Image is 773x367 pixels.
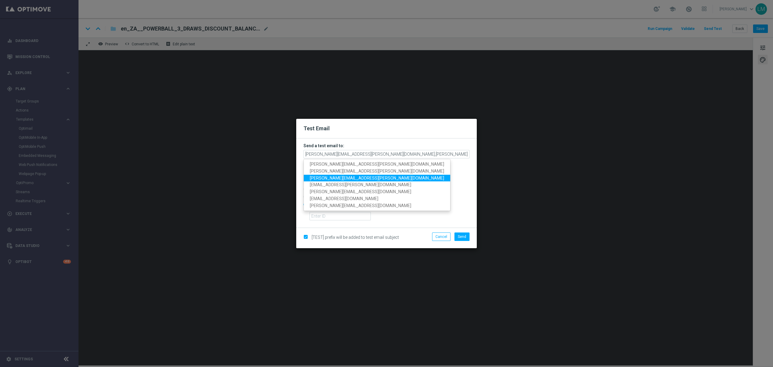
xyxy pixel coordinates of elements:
h3: Send a test email to: [303,143,470,148]
a: [PERSON_NAME][EMAIL_ADDRESS][PERSON_NAME][DOMAIN_NAME] [304,161,450,168]
a: [PERSON_NAME][EMAIL_ADDRESS][PERSON_NAME][DOMAIN_NAME] [304,174,450,181]
span: [PERSON_NAME][EMAIL_ADDRESS][DOMAIN_NAME] [310,203,411,208]
span: [PERSON_NAME][EMAIL_ADDRESS][PERSON_NAME][DOMAIN_NAME] [310,175,444,180]
span: Send [458,235,466,239]
span: [PERSON_NAME][EMAIL_ADDRESS][PERSON_NAME][DOMAIN_NAME] [310,162,444,167]
a: [PERSON_NAME][EMAIL_ADDRESS][DOMAIN_NAME] [304,188,450,195]
a: [PERSON_NAME][EMAIL_ADDRESS][DOMAIN_NAME] [304,202,450,209]
a: [EMAIL_ADDRESS][PERSON_NAME][DOMAIN_NAME] [304,181,450,188]
a: [EMAIL_ADDRESS][DOMAIN_NAME] [304,195,450,202]
input: Enter ID [310,212,371,220]
a: [PERSON_NAME][EMAIL_ADDRESS][PERSON_NAME][DOMAIN_NAME] [304,168,450,175]
h2: Test Email [303,125,470,132]
span: [TEST] prefix will be added to test email subject [312,235,399,240]
button: Cancel [432,232,451,241]
span: [PERSON_NAME][EMAIL_ADDRESS][DOMAIN_NAME] [310,189,411,194]
span: [PERSON_NAME][EMAIL_ADDRESS][PERSON_NAME][DOMAIN_NAME] [310,169,444,174]
button: Send [454,232,470,241]
span: [EMAIL_ADDRESS][PERSON_NAME][DOMAIN_NAME] [310,182,411,187]
span: [EMAIL_ADDRESS][DOMAIN_NAME] [310,196,378,201]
